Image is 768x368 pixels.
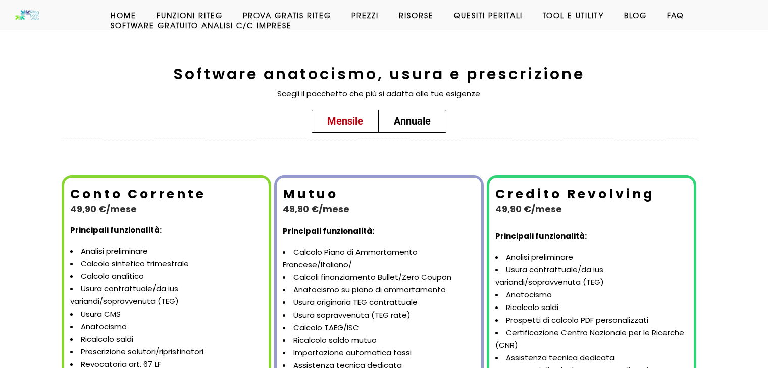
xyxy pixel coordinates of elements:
li: Calcolo TAEG/ISC [283,322,475,334]
li: Anatocismo su piano di ammortamento [283,284,475,296]
li: Importazione automatica tassi [283,347,475,359]
span: Annuale [394,115,431,127]
img: Software anatocismo e usura bancaria [15,10,39,20]
a: Prova Gratis Riteg [233,10,341,20]
li: Calcolo analitico [70,270,263,283]
b: Credito Revolving [495,185,655,203]
b: Conto Corrente [70,185,206,203]
li: Usura originaria TEG contrattuale [283,296,475,309]
li: Ricalcolo saldi [70,333,263,346]
b: 49,90 €/mese [495,203,562,215]
li: Usura sopravvenuta (TEG rate) [283,309,475,322]
a: Software GRATUITO analisi c/c imprese [100,20,302,30]
a: Home [100,10,146,20]
a: Tool e Utility [533,10,614,20]
strong: Principali funzionalità: [495,231,587,241]
a: Quesiti Peritali [444,10,533,20]
li: Analisi preliminare [70,245,263,258]
strong: Principali funzionalità: [283,226,374,236]
a: Faq [657,10,694,20]
li: Prospetti di calcolo PDF personalizzati [495,314,688,327]
a: Risorse [389,10,444,20]
li: Ricalcolo saldi [495,301,688,314]
li: Assistenza tecnica dedicata [495,352,688,364]
span: Mensile [327,115,363,127]
b: 49,90 €/mese [70,203,137,215]
li: Certificazione Centro Nazionale per le Ricerche (CNR) [495,327,688,352]
li: Usura CMS [70,308,263,321]
li: Calcolo Piano di Ammortamento Francese/Italiano/ [283,246,475,271]
b: Mutuo [283,185,338,203]
a: Annuale [378,110,446,133]
b: 49,90 €/mese [283,203,349,215]
li: Analisi preliminare [495,251,688,264]
li: Calcoli finanziamento Bullet/Zero Coupon [283,271,475,284]
a: Funzioni Riteg [146,10,233,20]
li: Ricalcolo saldo mutuo [283,334,475,347]
li: Usura contrattuale/da ius variandi/sopravvenuta (TEG) [495,264,688,289]
li: Anatocismo [70,321,263,333]
a: Blog [614,10,657,20]
li: Usura contrattuale/da ius variandi/sopravvenuta (TEG) [70,283,263,308]
a: Mensile [312,110,379,133]
li: Prescrizione solutori/ripristinatori [70,346,263,358]
strong: Principali funzionalità: [70,225,162,235]
p: Scegli il pacchetto che più si adatta alle tue esigenze [168,88,590,100]
h2: Software anatocismo, usura e prescrizione [168,60,590,88]
li: Calcolo sintetico trimestrale [70,258,263,270]
li: Anatocismo [495,289,688,301]
a: Prezzi [341,10,389,20]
